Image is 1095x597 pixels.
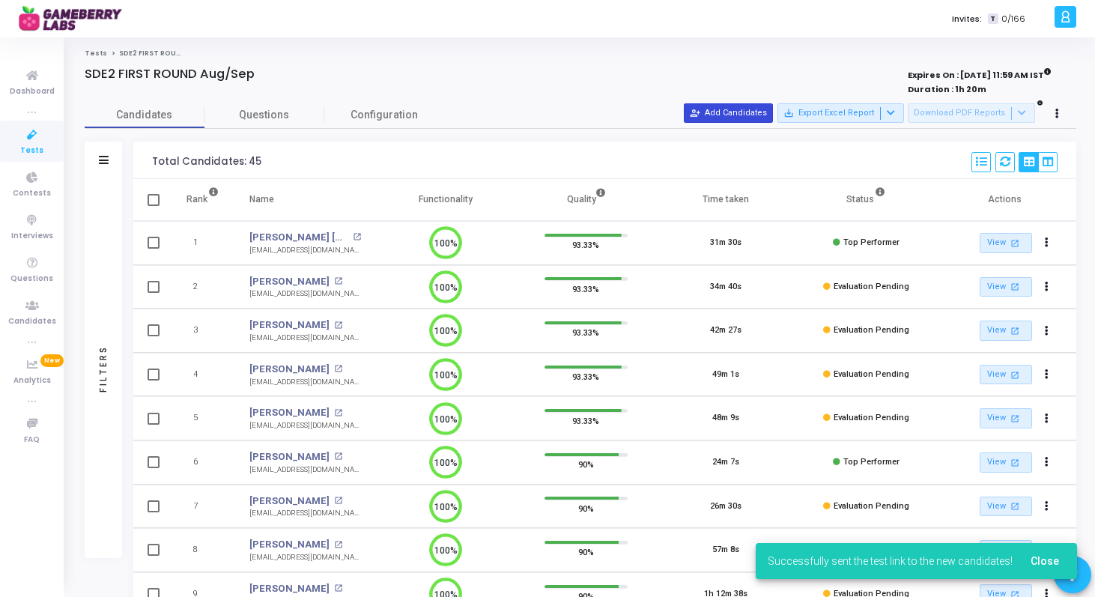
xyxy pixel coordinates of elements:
[572,237,599,252] span: 93.33%
[834,369,909,379] span: Evaluation Pending
[249,191,274,207] div: Name
[334,277,342,285] mat-icon: open_in_new
[171,528,234,572] td: 8
[1008,500,1021,512] mat-icon: open_in_new
[1031,555,1059,567] span: Close
[1037,276,1058,297] button: Actions
[11,230,53,243] span: Interviews
[334,452,342,461] mat-icon: open_in_new
[516,179,656,221] th: Quality
[578,500,594,515] span: 90%
[572,369,599,384] span: 93.33%
[334,497,342,505] mat-icon: open_in_new
[10,273,53,285] span: Questions
[171,485,234,529] td: 7
[777,103,904,123] button: Export Excel Report
[843,237,900,247] span: Top Performer
[908,65,1052,82] strong: Expires On : [DATE] 11:59 AM IST
[249,274,330,289] a: [PERSON_NAME]
[908,83,986,95] strong: Duration : 1h 20m
[796,179,936,221] th: Status
[952,13,982,25] label: Invites:
[1037,452,1058,473] button: Actions
[1037,321,1058,342] button: Actions
[204,107,324,123] span: Questions
[249,288,361,300] div: [EMAIL_ADDRESS][DOMAIN_NAME]
[578,545,594,560] span: 90%
[712,456,739,469] div: 24m 7s
[249,333,361,344] div: [EMAIL_ADDRESS][DOMAIN_NAME]
[249,508,361,519] div: [EMAIL_ADDRESS][DOMAIN_NAME]
[249,449,330,464] a: [PERSON_NAME]
[249,552,361,563] div: [EMAIL_ADDRESS][DOMAIN_NAME]
[171,221,234,265] td: 1
[980,233,1032,253] a: View
[351,107,418,123] span: Configuration
[1008,369,1021,381] mat-icon: open_in_new
[980,365,1032,385] a: View
[834,413,909,422] span: Evaluation Pending
[119,49,220,58] span: SDE2 FIRST ROUND Aug/Sep
[249,581,330,596] a: [PERSON_NAME]
[171,440,234,485] td: 6
[249,362,330,377] a: [PERSON_NAME]
[1008,280,1021,293] mat-icon: open_in_new
[936,179,1076,221] th: Actions
[572,325,599,340] span: 93.33%
[578,457,594,472] span: 90%
[1037,364,1058,385] button: Actions
[1001,13,1025,25] span: 0/166
[249,245,361,256] div: [EMAIL_ADDRESS][DOMAIN_NAME]
[85,49,107,58] a: Tests
[353,233,361,241] mat-icon: open_in_new
[980,408,1032,428] a: View
[703,191,749,207] div: Time taken
[980,321,1032,341] a: View
[152,156,261,168] div: Total Candidates: 45
[97,286,110,451] div: Filters
[712,544,739,557] div: 57m 8s
[1019,152,1058,172] div: View Options
[988,13,998,25] span: T
[1008,237,1021,249] mat-icon: open_in_new
[684,103,773,123] button: Add Candidates
[85,67,255,82] h4: SDE2 FIRST ROUND Aug/Sep
[10,85,55,98] span: Dashboard
[834,282,909,291] span: Evaluation Pending
[1008,324,1021,337] mat-icon: open_in_new
[572,413,599,428] span: 93.33%
[710,281,741,294] div: 34m 40s
[783,108,794,118] mat-icon: save_alt
[376,179,516,221] th: Functionality
[712,412,739,425] div: 48m 9s
[908,103,1035,123] button: Download PDF Reports
[171,353,234,397] td: 4
[249,405,330,420] a: [PERSON_NAME]
[171,265,234,309] td: 2
[334,321,342,330] mat-icon: open_in_new
[1008,456,1021,469] mat-icon: open_in_new
[85,49,1076,58] nav: breadcrumb
[712,369,739,381] div: 49m 1s
[980,497,1032,517] a: View
[40,354,64,367] span: New
[834,501,909,511] span: Evaluation Pending
[171,179,234,221] th: Rank
[710,324,741,337] div: 42m 27s
[249,537,330,552] a: [PERSON_NAME]
[334,584,342,593] mat-icon: open_in_new
[171,309,234,353] td: 3
[249,494,330,509] a: [PERSON_NAME]
[980,277,1032,297] a: View
[710,500,741,513] div: 26m 30s
[768,554,1013,569] span: Successfully sent the test link to the new candidates!
[843,457,900,467] span: Top Performer
[1037,496,1058,517] button: Actions
[8,315,56,328] span: Candidates
[572,281,599,296] span: 93.33%
[249,377,361,388] div: [EMAIL_ADDRESS][DOMAIN_NAME]
[19,4,131,34] img: logo
[710,237,741,249] div: 31m 30s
